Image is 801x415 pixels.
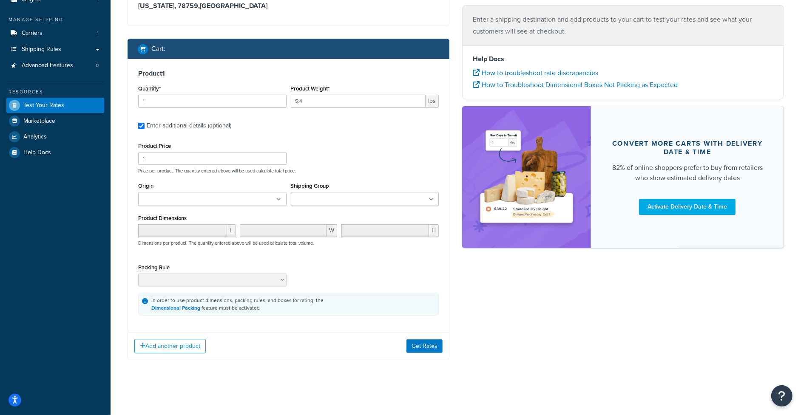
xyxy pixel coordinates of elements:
label: Product Price [138,143,171,149]
span: H [429,224,439,237]
p: Price per product. The quantity entered above will be used calculate total price. [136,168,441,174]
p: Enter a shipping destination and add products to your cart to test your rates and see what your c... [473,14,773,37]
button: Add another product [134,339,206,353]
span: 1 [97,30,99,37]
a: How to Troubleshoot Dimensional Boxes Not Packing as Expected [473,80,678,90]
a: Carriers1 [6,25,104,41]
div: Enter additional details (optional) [147,120,231,132]
a: How to troubleshoot rate discrepancies [473,68,598,78]
button: Get Rates [406,339,443,353]
a: Activate Delivery Date & Time [639,199,736,215]
span: lbs [426,95,439,107]
h2: Cart : [151,45,165,53]
a: Test Your Rates [6,98,104,113]
div: 82% of online shoppers prefer to buy from retailers who show estimated delivery dates [611,163,764,183]
input: Enter additional details (optional) [138,123,145,129]
span: Test Your Rates [23,102,64,109]
label: Quantity* [138,85,161,92]
label: Packing Rule [138,264,170,271]
a: Dimensional Packing [151,304,200,312]
span: Shipping Rules [22,46,61,53]
span: Advanced Features [22,62,73,69]
a: Help Docs [6,145,104,160]
label: Shipping Group [291,183,329,189]
p: Dimensions per product. The quantity entered above will be used calculate total volume. [136,240,314,246]
a: Analytics [6,129,104,144]
span: Help Docs [23,149,51,156]
label: Product Dimensions [138,215,187,221]
li: Advanced Features [6,58,104,73]
div: Manage Shipping [6,16,104,23]
a: Shipping Rules [6,42,104,57]
span: L [227,224,236,237]
label: Origin [138,183,153,189]
span: W [327,224,337,237]
div: Convert more carts with delivery date & time [611,139,764,156]
span: Analytics [23,133,47,141]
h3: [US_STATE], 78759 , [GEOGRAPHIC_DATA] [138,2,439,10]
button: Open Resource Center [771,385,792,407]
input: 0.00 [291,95,426,107]
span: 0 [96,62,99,69]
h4: Help Docs [473,54,773,64]
div: In order to use product dimensions, packing rules, and boxes for rating, the feature must be acti... [151,296,324,312]
img: feature-image-ddt-36eae7f7280da8017bfb280eaccd9c446f90b1fe08728e4019434db127062ab4.png [475,119,578,235]
li: Carriers [6,25,104,41]
div: Resources [6,88,104,96]
h3: Product 1 [138,69,439,78]
a: Advanced Features0 [6,58,104,73]
label: Product Weight* [291,85,330,92]
span: Marketplace [23,118,55,125]
a: Marketplace [6,113,104,129]
input: 0 [138,95,287,107]
span: Carriers [22,30,43,37]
